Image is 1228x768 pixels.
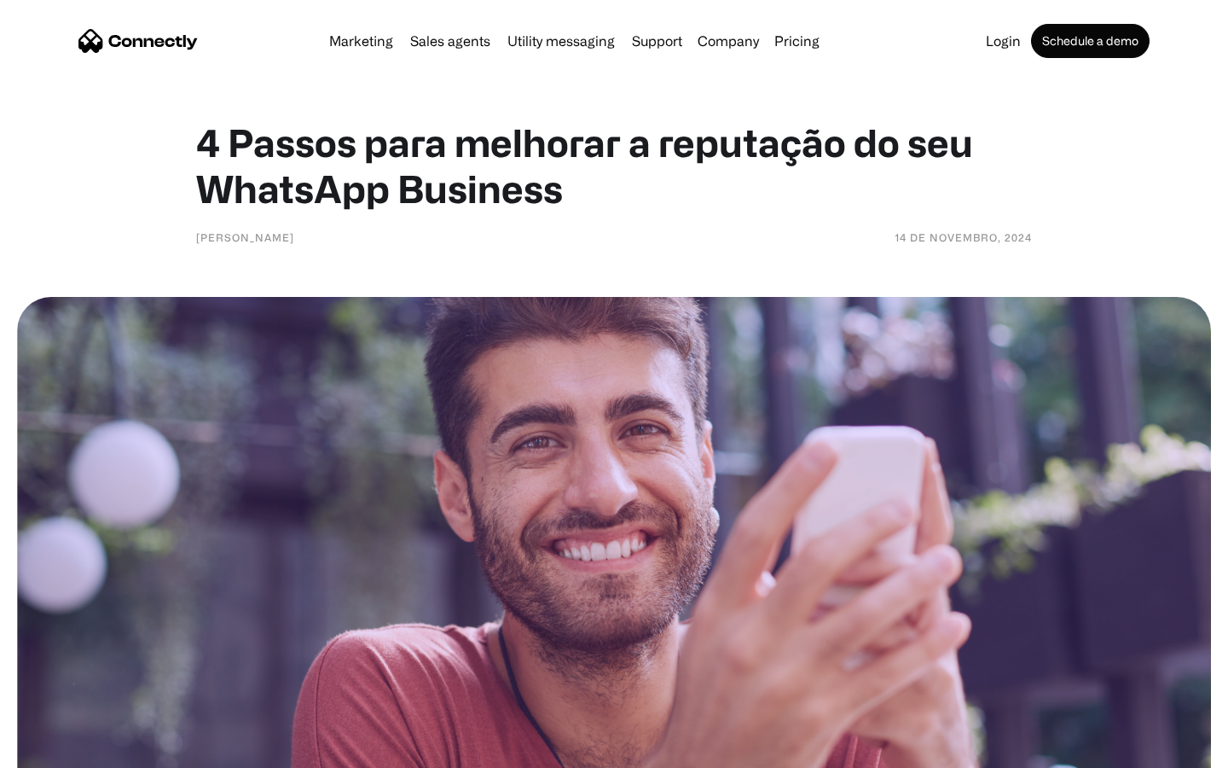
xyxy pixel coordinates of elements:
[501,34,622,48] a: Utility messaging
[895,229,1032,246] div: 14 de novembro, 2024
[1031,24,1150,58] a: Schedule a demo
[767,34,826,48] a: Pricing
[34,738,102,762] ul: Language list
[78,28,198,54] a: home
[625,34,689,48] a: Support
[979,34,1028,48] a: Login
[17,738,102,762] aside: Language selected: English
[403,34,497,48] a: Sales agents
[196,119,1032,212] h1: 4 Passos para melhorar a reputação do seu WhatsApp Business
[322,34,400,48] a: Marketing
[196,229,294,246] div: [PERSON_NAME]
[692,29,764,53] div: Company
[698,29,759,53] div: Company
